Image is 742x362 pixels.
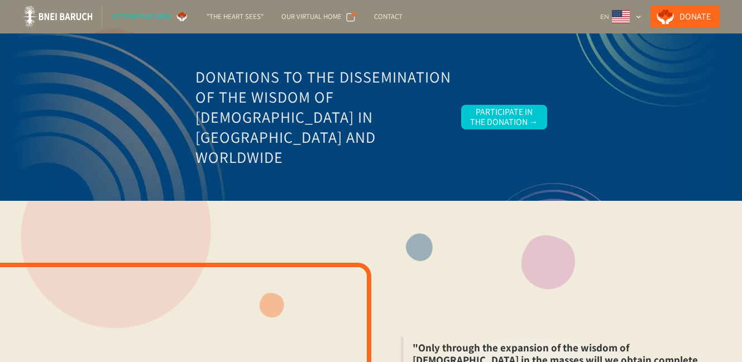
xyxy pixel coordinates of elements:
div: Contact [374,11,403,22]
div: Let's be partners [111,11,171,22]
a: Our Virtual Home [272,6,365,28]
div: EN [600,11,609,22]
h3: Donations to the Dissemination of the Wisdom of [DEMOGRAPHIC_DATA] in [GEOGRAPHIC_DATA] and World... [195,67,452,167]
a: Let's be partners [102,6,198,28]
a: Donate [650,6,720,28]
div: EN [596,6,646,28]
a: "The Heart Sees" [198,6,272,28]
div: Participate in the Donation → [470,107,538,127]
a: Contact [365,6,411,28]
div: "The Heart Sees" [207,11,264,22]
div: Our Virtual Home [281,11,342,22]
